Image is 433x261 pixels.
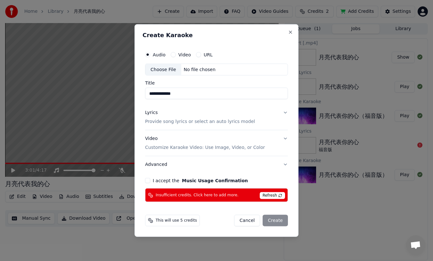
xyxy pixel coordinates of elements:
[143,32,290,38] h2: Create Karaoke
[145,130,288,156] button: VideoCustomize Karaoke Video: Use Image, Video, or Color
[156,192,239,198] span: Insufficient credits. Click here to add more.
[145,104,288,130] button: LyricsProvide song lyrics or select an auto lyrics model
[153,178,248,183] label: I accept the
[145,135,265,151] div: Video
[156,218,197,223] span: This will use 5 credits
[145,110,158,116] div: Lyrics
[145,64,181,75] div: Choose File
[260,192,285,199] span: Refresh
[234,215,260,226] button: Cancel
[182,178,248,183] button: I accept the
[178,52,191,57] label: Video
[181,66,218,73] div: No file chosen
[153,52,166,57] label: Audio
[145,156,288,173] button: Advanced
[204,52,213,57] label: URL
[145,81,288,85] label: Title
[145,144,265,151] p: Customize Karaoke Video: Use Image, Video, or Color
[145,118,255,125] p: Provide song lyrics or select an auto lyrics model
